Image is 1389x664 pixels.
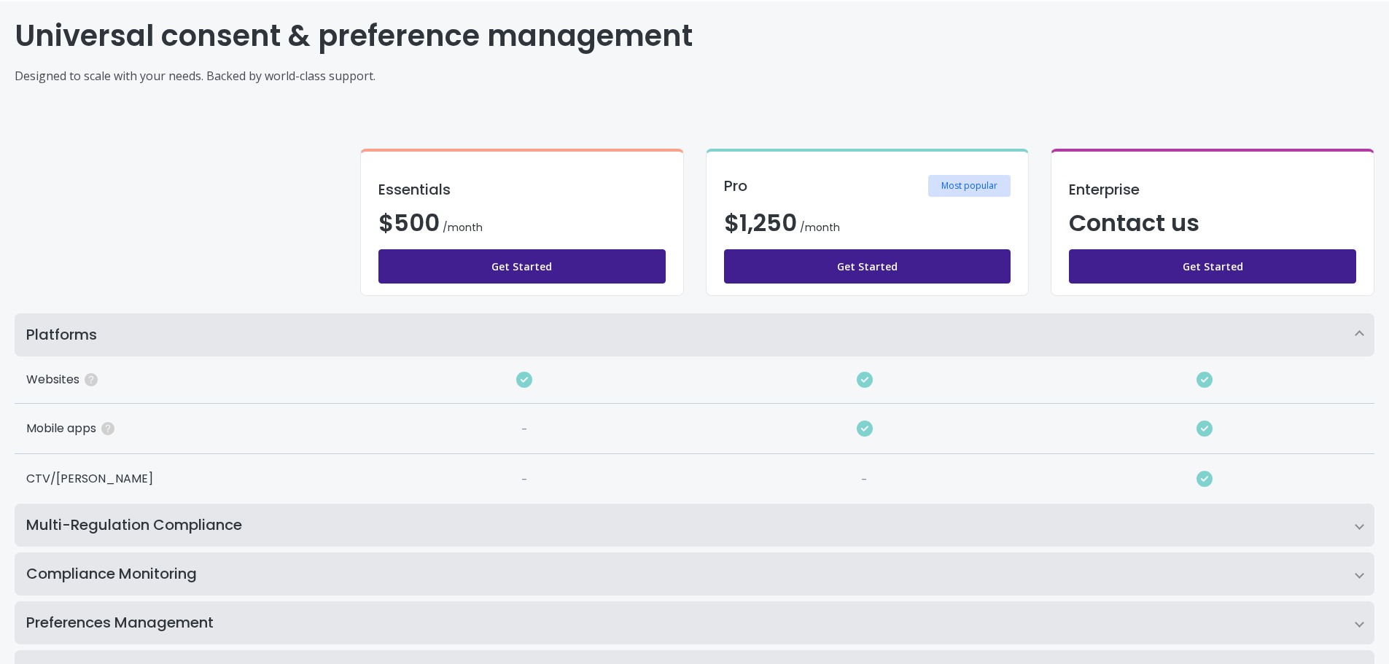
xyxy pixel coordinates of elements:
span: /month [800,220,840,235]
a: Get Started [378,249,666,284]
summary: Preferences Management [15,601,1374,644]
div: - [521,472,528,489]
div: CTV/[PERSON_NAME] [15,454,354,504]
h3: Essentials [378,182,666,197]
span: Contact us [1069,206,1199,239]
span: 1,250 [739,206,797,239]
div: - [521,421,528,439]
h1: Universal consent & preference management [15,16,1374,55]
div: - [861,472,868,489]
summary: Platforms [15,313,1374,356]
span: Most popular [928,175,1011,197]
p: Designed to scale with your needs. Backed by world-class support. [15,67,1374,85]
summary: Compliance Monitoring [15,552,1374,595]
a: Get Started [724,249,1011,284]
span: /month [443,220,483,235]
div: Websites [15,356,354,404]
a: Get Started [1069,249,1356,284]
div: Mobile apps [15,404,354,454]
summary: Multi-Regulation Compliance [15,504,1374,547]
h3: Pro [724,179,747,193]
h3: Enterprise [1069,182,1356,197]
span: $ [378,206,440,239]
span: $ [724,206,797,239]
span: 500 [394,206,440,239]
